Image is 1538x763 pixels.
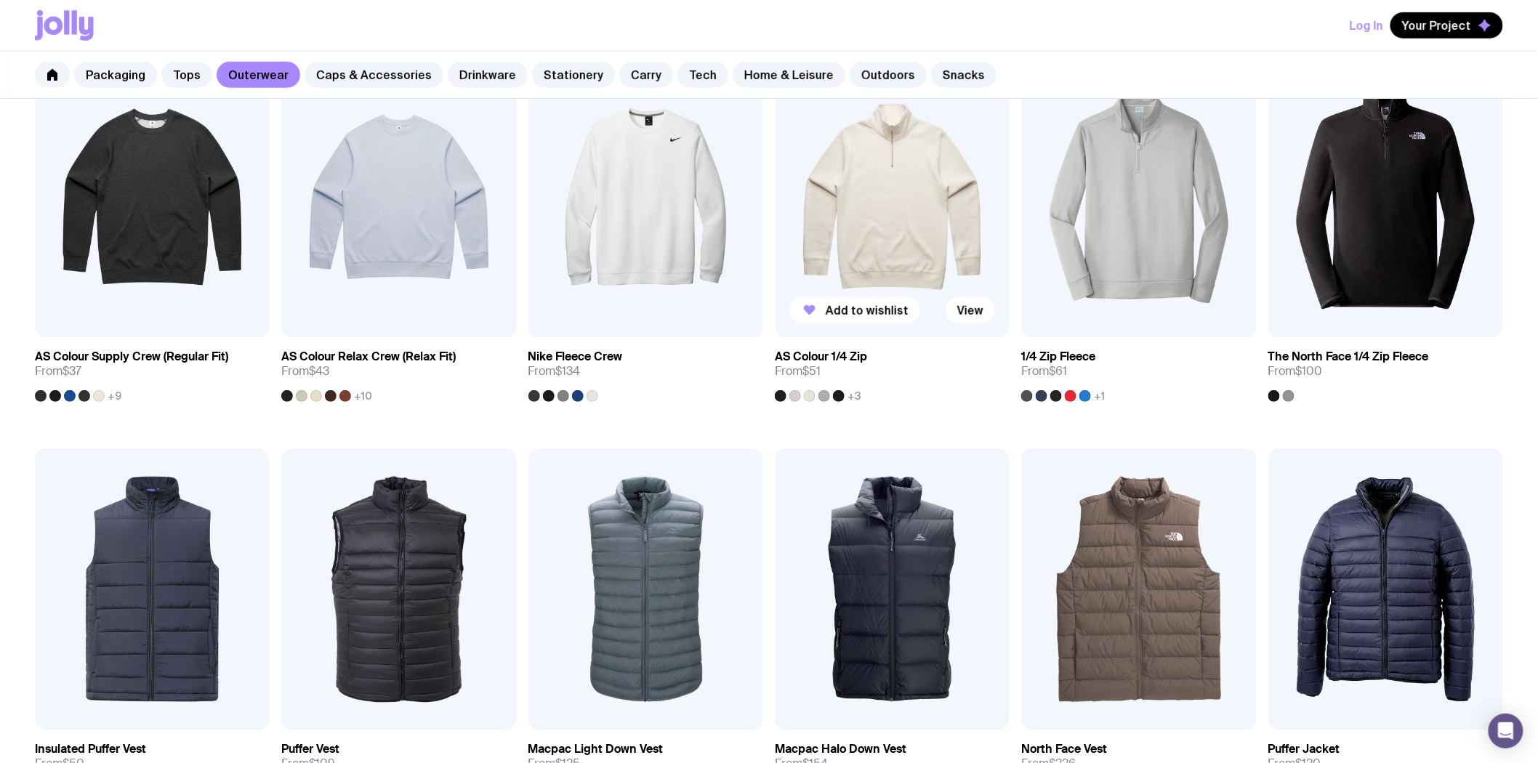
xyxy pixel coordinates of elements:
[281,350,456,364] h3: AS Colour Relax Crew (Relax Fit)
[281,338,516,402] a: AS Colour Relax Crew (Relax Fit)From$43+10
[850,62,927,88] a: Outdoors
[789,297,920,323] button: Add to wishlist
[931,62,997,88] a: Snacks
[1021,338,1256,402] a: 1/4 Zip FleeceFrom$61+1
[108,390,121,402] span: +9
[1268,350,1429,364] h3: The North Face 1/4 Zip Fleece
[619,62,673,88] a: Carry
[556,363,581,379] span: $134
[1296,363,1323,379] span: $100
[528,742,664,756] h3: Macpac Light Down Vest
[35,364,81,379] span: From
[281,364,329,379] span: From
[448,62,528,88] a: Drinkware
[775,338,1010,402] a: AS Colour 1/4 ZipFrom$51+3
[305,62,443,88] a: Caps & Accessories
[1094,390,1105,402] span: +1
[1489,714,1523,748] div: Open Intercom Messenger
[217,62,300,88] a: Outerwear
[1350,12,1383,39] button: Log In
[532,62,615,88] a: Stationery
[1049,363,1067,379] span: $61
[847,390,861,402] span: +3
[63,363,81,379] span: $37
[775,350,867,364] h3: AS Colour 1/4 Zip
[1021,742,1107,756] h3: North Face Vest
[35,338,270,402] a: AS Colour Supply Crew (Regular Fit)From$37+9
[775,364,821,379] span: From
[161,62,212,88] a: Tops
[1268,338,1503,402] a: The North Face 1/4 Zip FleeceFrom$100
[309,363,329,379] span: $43
[1021,364,1067,379] span: From
[1390,12,1503,39] button: Your Project
[528,338,763,402] a: Nike Fleece CrewFrom$134
[1021,350,1095,364] h3: 1/4 Zip Fleece
[1268,742,1340,756] h3: Puffer Jacket
[826,303,909,318] span: Add to wishlist
[1268,364,1323,379] span: From
[35,742,146,756] h3: Insulated Puffer Vest
[733,62,845,88] a: Home & Leisure
[775,742,906,756] h3: Macpac Halo Down Vest
[281,742,339,756] h3: Puffer Vest
[35,350,228,364] h3: AS Colour Supply Crew (Regular Fit)
[74,62,157,88] a: Packaging
[802,363,821,379] span: $51
[946,297,995,323] a: View
[528,350,623,364] h3: Nike Fleece Crew
[354,390,372,402] span: +10
[677,62,728,88] a: Tech
[528,364,581,379] span: From
[1402,18,1471,33] span: Your Project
